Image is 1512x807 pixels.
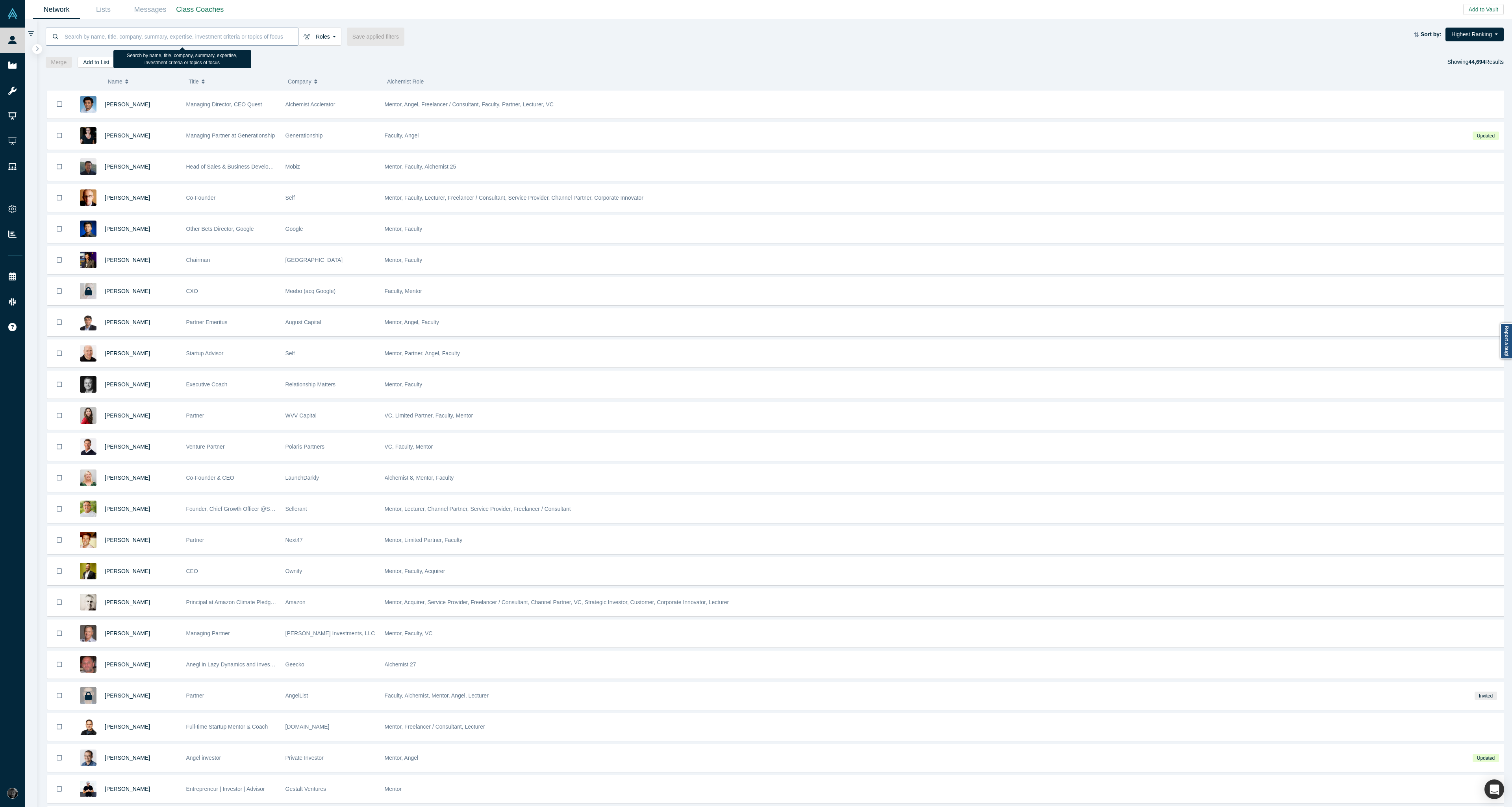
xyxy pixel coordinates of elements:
span: Chairman [186,257,210,263]
button: Bookmark [47,682,72,709]
button: Company [288,73,379,90]
span: Amazon [285,599,306,605]
span: Mentor, Partner, Angel, Faculty [385,350,460,356]
span: Co-Founder [186,195,216,201]
span: Next47 [285,537,303,543]
a: [PERSON_NAME] [105,537,150,543]
a: [PERSON_NAME] [105,195,150,201]
span: Sellerant [285,506,307,512]
span: AngelList [285,692,308,699]
span: August Capital [285,319,321,325]
span: Principal at Amazon Climate Pledge Fund [186,599,288,605]
button: Add to List [78,57,115,68]
img: Nick Ellis's Profile Image [80,594,96,610]
button: Highest Ranking [1445,28,1504,41]
button: Bookmark [47,371,72,398]
span: Faculty, Angel [385,132,419,139]
button: Bookmark [47,309,72,336]
img: Vivek Mehra's Profile Image [80,314,96,330]
button: Save applied filters [347,28,404,46]
span: Mentor, Faculty, Acquirer [385,568,445,574]
span: Polaris Partners [285,443,325,450]
span: Geecko [285,661,304,668]
img: Rachel Chalmers's Profile Image [80,127,96,144]
button: Bookmark [47,651,72,678]
span: Entrepreneur | Investor | Advisor [186,786,265,792]
a: [PERSON_NAME] [105,101,150,108]
span: [PERSON_NAME] [105,692,150,699]
span: [PERSON_NAME] [105,381,150,388]
button: Bookmark [47,91,72,118]
button: Bookmark [47,153,72,180]
span: [PERSON_NAME] [105,475,150,481]
span: Full-time Startup Mentor & Coach [186,724,268,730]
span: Partner [186,412,204,419]
a: [PERSON_NAME] [105,257,150,263]
span: Mentor, Faculty, Lecturer, Freelancer / Consultant, Service Provider, Channel Partner, Corporate ... [385,195,643,201]
span: CEO [186,568,198,574]
a: Network [33,0,80,19]
button: Merge [46,57,72,68]
img: Samir Ghosh's Profile Image [80,718,96,735]
img: Robert Winder's Profile Image [80,189,96,206]
a: [PERSON_NAME] [105,288,150,294]
img: Edith Harbaugh's Profile Image [80,469,96,486]
span: Alchemist 27 [385,661,416,668]
span: [PERSON_NAME] [105,163,150,170]
button: Bookmark [47,744,72,772]
span: LaunchDarkly [285,475,319,481]
span: Updated [1473,132,1499,140]
span: Ownify [285,568,302,574]
button: Bookmark [47,247,72,274]
span: Managing Director, CEO Quest [186,101,262,108]
strong: 44,694 [1468,59,1485,65]
button: Bookmark [47,527,72,554]
img: Carl Orthlieb's Profile Image [80,376,96,393]
button: Bookmark [47,620,72,647]
a: [PERSON_NAME] [105,132,150,139]
span: Title [189,73,199,90]
a: [PERSON_NAME] [105,630,150,636]
span: Invited [1475,692,1497,700]
span: Mentor, Angel, Freelancer / Consultant, Faculty, Partner, Lecturer, VC [385,101,554,108]
span: Self [285,350,295,356]
span: Partner [186,537,204,543]
a: [PERSON_NAME] [105,350,150,356]
img: Michael Chang's Profile Image [80,158,96,175]
a: [PERSON_NAME] [105,568,150,574]
img: Kenan Rappuchi's Profile Image [80,501,96,517]
span: Co-Founder & CEO [186,475,234,481]
span: Startup Advisor [186,350,224,356]
a: [PERSON_NAME] [105,412,150,419]
span: WVV Capital [285,412,317,419]
button: Bookmark [47,589,72,616]
span: Google [285,226,303,232]
span: Relationship Matters [285,381,336,388]
span: Partner Emeritus [186,319,228,325]
a: [PERSON_NAME] [105,661,150,668]
span: Founder, Chief Growth Officer @Sellerant [186,506,288,512]
span: Mentor, Freelancer / Consultant, Lecturer [385,724,485,730]
span: VC, Limited Partner, Faculty, Mentor [385,412,473,419]
a: Lists [80,0,127,19]
span: Anegl in Lazy Dynamics and investor into seven Alchemist-backed startups: Asobu (27); Fixtender I... [186,661,657,668]
button: Bookmark [47,433,72,460]
a: [PERSON_NAME] [105,786,150,792]
span: Alchemist Role [387,78,424,85]
button: Title [189,73,280,90]
span: [PERSON_NAME] Investments, LLC [285,630,375,636]
span: Mentor, Faculty [385,226,422,232]
button: Bookmark [47,278,72,305]
span: Mentor [385,786,402,792]
img: Alchemist Vault Logo [7,8,18,19]
a: [PERSON_NAME] [105,319,150,325]
span: VC, Faculty, Mentor [385,443,433,450]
